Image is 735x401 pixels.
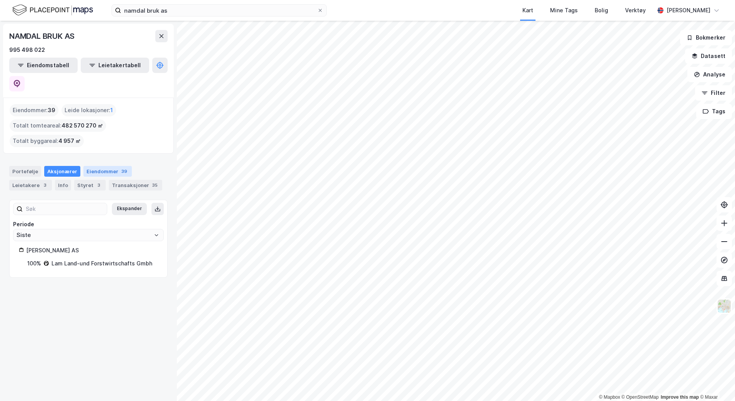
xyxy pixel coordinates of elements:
div: [PERSON_NAME] [667,6,710,15]
div: [PERSON_NAME] AS [26,246,158,255]
div: Info [55,180,71,191]
div: Kontrollprogram for chat [697,364,735,401]
input: Søk på adresse, matrikkel, gårdeiere, leietakere eller personer [121,5,317,16]
img: logo.f888ab2527a4732fd821a326f86c7f29.svg [12,3,93,17]
iframe: Chat Widget [697,364,735,401]
div: Eiendommer [83,166,132,177]
div: NAMDAL BRUK AS [9,30,76,42]
span: 482 570 270 ㎡ [62,121,103,130]
div: Leietakere [9,180,52,191]
button: Eiendomstabell [9,58,78,73]
span: 1 [110,106,113,115]
div: Bolig [595,6,608,15]
a: Mapbox [599,394,620,400]
button: Leietakertabell [81,58,149,73]
button: Bokmerker [680,30,732,45]
div: Totalt byggareal : [10,135,84,147]
a: Improve this map [661,394,699,400]
button: Ekspander [112,203,147,215]
div: Mine Tags [550,6,578,15]
button: Tags [696,104,732,119]
input: ClearOpen [13,229,163,241]
span: 39 [48,106,55,115]
div: Eiendommer : [10,104,58,116]
div: 35 [151,181,159,189]
div: 3 [41,181,49,189]
button: Datasett [685,48,732,64]
div: 995 498 022 [9,45,45,55]
div: 39 [120,167,129,175]
button: Filter [695,85,732,101]
div: Kart [522,6,533,15]
span: 4 957 ㎡ [58,136,81,146]
button: Analyse [687,67,732,82]
img: Z [717,299,732,313]
input: Søk [23,203,107,215]
a: OpenStreetMap [622,394,659,400]
div: Transaksjoner [109,180,162,191]
div: Aksjonærer [44,166,80,177]
div: 100% [27,259,41,268]
div: Lam Land-und Forstwirtschafts Gmbh [52,259,152,268]
div: Totalt tomteareal : [10,119,106,132]
button: Open [153,232,160,238]
div: Styret [74,180,106,191]
div: 3 [95,181,103,189]
div: Leide lokasjoner : [62,104,116,116]
div: Periode [13,220,164,229]
div: Portefølje [9,166,41,177]
div: Verktøy [625,6,646,15]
